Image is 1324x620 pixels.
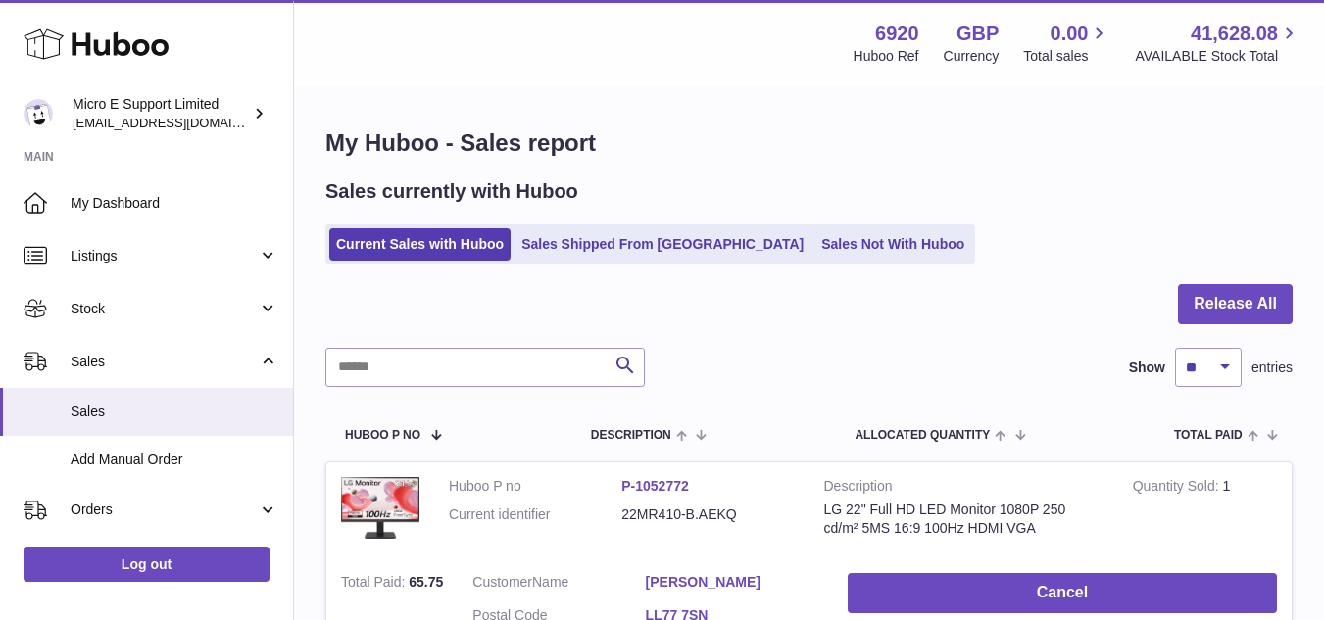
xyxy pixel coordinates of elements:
a: Current Sales with Huboo [329,228,511,261]
dt: Name [472,573,645,596]
span: Sales [71,403,278,421]
a: 41,628.08 AVAILABLE Stock Total [1135,21,1300,66]
span: 0.00 [1051,21,1089,47]
a: Sales Shipped From [GEOGRAPHIC_DATA] [515,228,810,261]
div: LG 22" Full HD LED Monitor 1080P 250 cd/m² 5MS 16:9 100Hz HDMI VGA [824,501,1103,538]
span: Description [591,429,671,442]
span: AVAILABLE Stock Total [1135,47,1300,66]
button: Cancel [848,573,1277,613]
td: 1 [1118,462,1292,558]
span: My Dashboard [71,194,278,213]
dt: Current identifier [449,505,621,524]
span: 41,628.08 [1191,21,1278,47]
div: Huboo Ref [854,47,919,66]
span: Add Manual Order [71,451,278,469]
div: Micro E Support Limited [73,95,249,132]
a: 0.00 Total sales [1023,21,1110,66]
a: Sales Not With Huboo [814,228,971,261]
a: Log out [24,547,270,582]
span: Huboo P no [345,429,420,442]
img: $_57.JPG [341,477,419,539]
a: P-1052772 [621,478,689,494]
strong: Description [824,477,1103,501]
img: contact@micropcsupport.com [24,99,53,128]
dd: 22MR410-B.AEKQ [621,505,794,524]
dt: Huboo P no [449,477,621,496]
strong: Total Paid [341,574,409,595]
span: Sales [71,353,258,371]
button: Release All [1178,284,1293,324]
span: Total sales [1023,47,1110,66]
span: Orders [71,501,258,519]
span: Customer [472,574,532,590]
a: [PERSON_NAME] [646,573,818,592]
strong: Quantity Sold [1133,478,1223,499]
span: Stock [71,300,258,318]
h1: My Huboo - Sales report [325,127,1293,159]
span: Total paid [1174,429,1243,442]
strong: 6920 [875,21,919,47]
span: [EMAIL_ADDRESS][DOMAIN_NAME] [73,115,288,130]
span: entries [1251,358,1293,377]
span: Listings [71,247,258,265]
h2: Sales currently with Huboo [325,178,578,205]
span: 65.75 [409,574,443,590]
strong: GBP [956,21,999,47]
label: Show [1129,358,1165,377]
span: ALLOCATED Quantity [855,429,990,442]
div: Currency [944,47,1000,66]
